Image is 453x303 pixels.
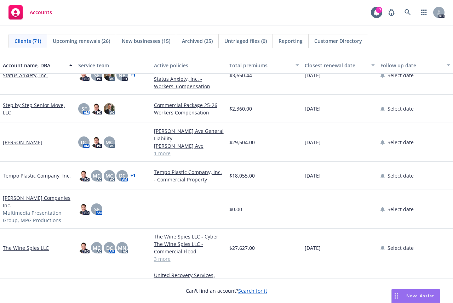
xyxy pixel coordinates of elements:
[388,244,414,252] span: Select date
[305,139,321,146] span: [DATE]
[229,105,252,112] span: $2,360.00
[226,57,302,74] button: Total premiums
[3,72,48,79] a: Status Anxiety, Inc.
[305,72,321,79] span: [DATE]
[305,105,321,112] span: [DATE]
[305,244,321,252] span: [DATE]
[81,139,87,146] span: DC
[151,57,226,74] button: Active policies
[154,271,224,286] a: United Recovery Services, LLC - Errors and Omissions
[305,62,367,69] div: Closest renewal date
[118,244,126,252] span: MN
[154,233,224,240] a: The Wine Spies LLC - Cyber
[94,206,99,213] span: SF
[154,255,224,263] a: 3 more
[229,139,255,146] span: $29,504.00
[91,103,102,114] img: photo
[305,172,321,179] span: [DATE]
[93,244,101,252] span: MC
[388,105,414,112] span: Select date
[154,142,224,150] a: [PERSON_NAME] Ave
[302,57,377,74] button: Closest renewal date
[229,172,255,179] span: $18,055.00
[388,139,414,146] span: Select date
[224,37,267,45] span: Untriaged files (0)
[154,206,156,213] span: -
[3,194,73,209] a: [PERSON_NAME] Companies Inc.
[417,5,431,19] a: Switch app
[186,287,267,294] span: Can't find an account?
[154,240,224,255] a: The Wine Spies LLC - Commercial Flood
[3,139,42,146] a: [PERSON_NAME]
[154,75,224,90] a: Status Anxiety, Inc. - Workers' Compensation
[119,72,126,79] span: NP
[106,244,113,252] span: DC
[229,62,291,69] div: Total premiums
[314,37,362,45] span: Customer Directory
[6,2,55,22] a: Accounts
[3,209,73,224] span: Multimedia Presentation Group, MPG Productions
[30,10,52,15] span: Accounts
[78,203,90,215] img: photo
[154,62,224,69] div: Active policies
[401,5,415,19] a: Search
[154,109,224,116] a: Workers Compensation
[105,172,113,179] span: MC
[91,136,102,148] img: photo
[229,206,242,213] span: $0.00
[154,101,224,109] a: Commercial Package 25-26
[384,5,398,19] a: Report a Bug
[3,244,49,252] a: The Wine Spies LLC
[388,206,414,213] span: Select date
[154,168,224,183] a: Tempo Plastic Company, Inc. - Commercial Property
[53,37,110,45] span: Upcoming renewals (26)
[78,69,90,81] img: photo
[119,172,126,179] span: DC
[406,293,434,299] span: Nova Assist
[392,289,401,303] div: Drag to move
[378,57,453,74] button: Follow up date
[78,62,148,69] div: Service team
[104,103,115,114] img: photo
[154,150,224,157] a: 1 more
[3,101,73,116] a: Step by Step Senior Move, LLC
[122,37,170,45] span: New businesses (15)
[105,139,113,146] span: MC
[229,72,252,79] span: $3,650.44
[376,7,382,13] div: 17
[279,37,303,45] span: Reporting
[78,242,90,253] img: photo
[388,72,414,79] span: Select date
[94,72,99,79] span: SF
[182,37,213,45] span: Archived (25)
[380,62,442,69] div: Follow up date
[388,172,414,179] span: Select date
[3,172,71,179] a: Tempo Plastic Company, Inc.
[391,289,440,303] button: Nova Assist
[93,172,101,179] span: MC
[81,105,87,112] span: SF
[238,287,267,294] a: Search for it
[229,244,255,252] span: $27,627.00
[75,57,151,74] button: Service team
[78,170,90,181] img: photo
[15,37,41,45] span: Clients (71)
[3,62,65,69] div: Account name, DBA
[131,174,136,178] a: + 1
[104,69,115,81] img: photo
[154,127,224,142] a: [PERSON_NAME] Ave General Liability
[305,206,306,213] span: -
[131,73,136,77] a: + 1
